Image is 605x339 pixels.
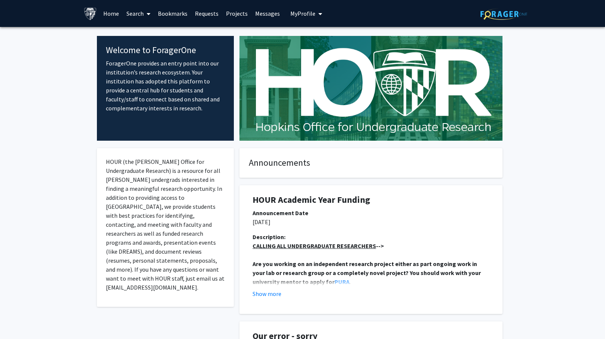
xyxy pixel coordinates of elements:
[253,242,384,250] strong: -->
[249,158,493,168] h4: Announcements
[84,7,97,20] img: Johns Hopkins University Logo
[239,36,502,141] img: Cover Image
[251,0,284,27] a: Messages
[253,195,489,205] h1: HOUR Academic Year Funding
[253,208,489,217] div: Announcement Date
[6,305,32,333] iframe: Chat
[106,45,225,56] h4: Welcome to ForagerOne
[106,59,225,113] p: ForagerOne provides an entry point into our institution’s research ecosystem. Your institution ha...
[154,0,191,27] a: Bookmarks
[222,0,251,27] a: Projects
[123,0,154,27] a: Search
[480,8,527,20] img: ForagerOne Logo
[106,157,225,292] p: HOUR (the [PERSON_NAME] Office for Undergraduate Research) is a resource for all [PERSON_NAME] un...
[253,217,489,226] p: [DATE]
[253,242,376,250] u: CALLING ALL UNDERGRADUATE RESEARCHERS
[100,0,123,27] a: Home
[191,0,222,27] a: Requests
[334,278,349,285] a: PURA
[290,10,315,17] span: My Profile
[253,232,489,241] div: Description:
[253,260,482,285] strong: Are you working on an independent research project either as part ongoing work in your lab or res...
[253,259,489,286] p: .
[253,289,281,298] button: Show more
